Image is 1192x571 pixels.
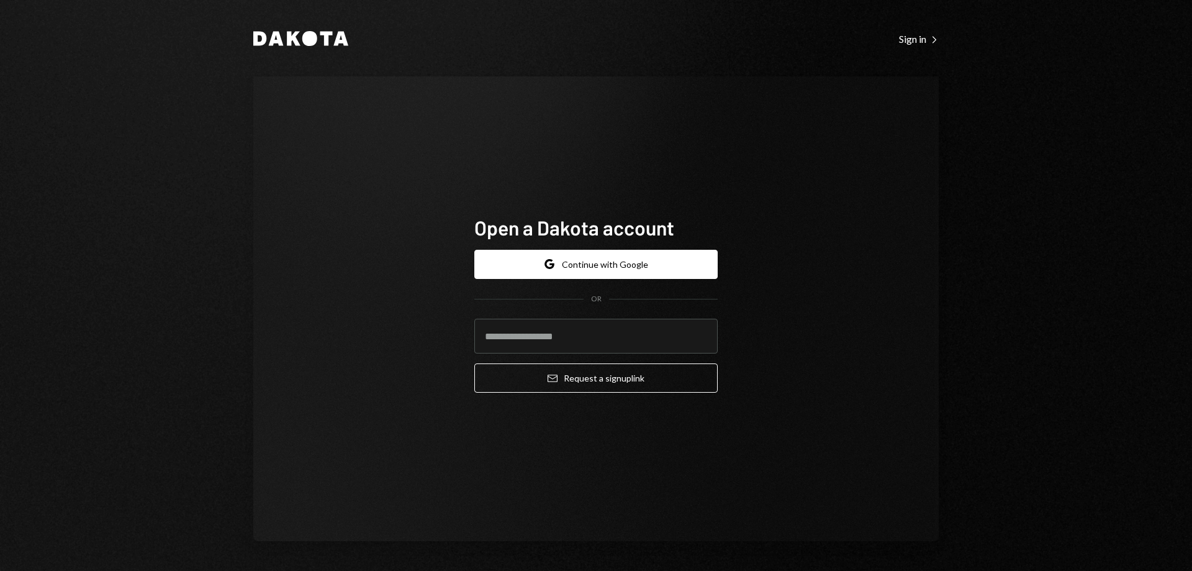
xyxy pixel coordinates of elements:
a: Sign in [899,32,939,45]
div: OR [591,294,602,304]
button: Continue with Google [474,250,718,279]
button: Request a signuplink [474,363,718,393]
div: Sign in [899,33,939,45]
h1: Open a Dakota account [474,215,718,240]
